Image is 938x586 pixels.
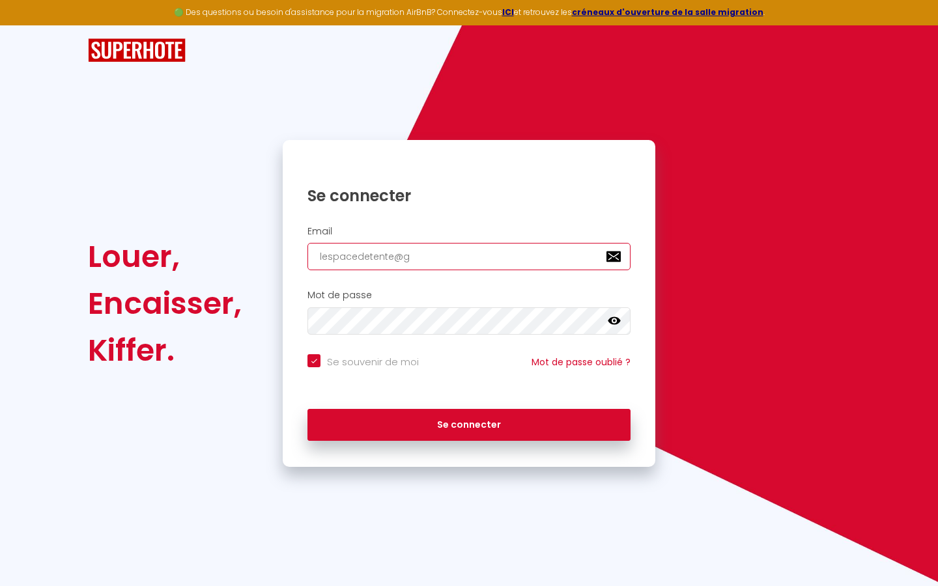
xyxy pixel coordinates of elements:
[572,7,763,18] a: créneaux d'ouverture de la salle migration
[307,409,631,441] button: Se connecter
[88,38,186,63] img: SuperHote logo
[88,233,242,280] div: Louer,
[502,7,514,18] a: ICI
[88,327,242,374] div: Kiffer.
[307,290,631,301] h2: Mot de passe
[532,356,631,369] a: Mot de passe oublié ?
[307,243,631,270] input: Ton Email
[307,186,631,206] h1: Se connecter
[10,5,50,44] button: Ouvrir le widget de chat LiveChat
[88,280,242,327] div: Encaisser,
[307,226,631,237] h2: Email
